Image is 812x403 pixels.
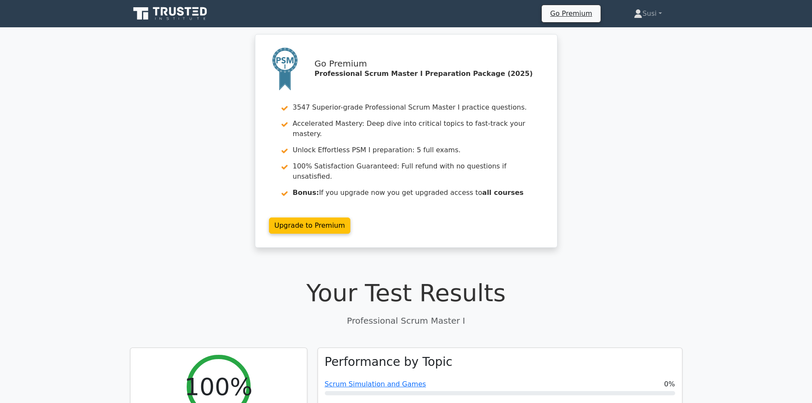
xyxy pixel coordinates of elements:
span: 0% [664,379,675,389]
a: Susi [613,5,682,22]
a: Go Premium [545,8,597,19]
p: Professional Scrum Master I [130,314,682,327]
a: Upgrade to Premium [269,217,351,234]
h3: Performance by Topic [325,355,453,369]
a: Scrum Simulation and Games [325,380,426,388]
h1: Your Test Results [130,278,682,307]
h2: 100% [184,372,252,401]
